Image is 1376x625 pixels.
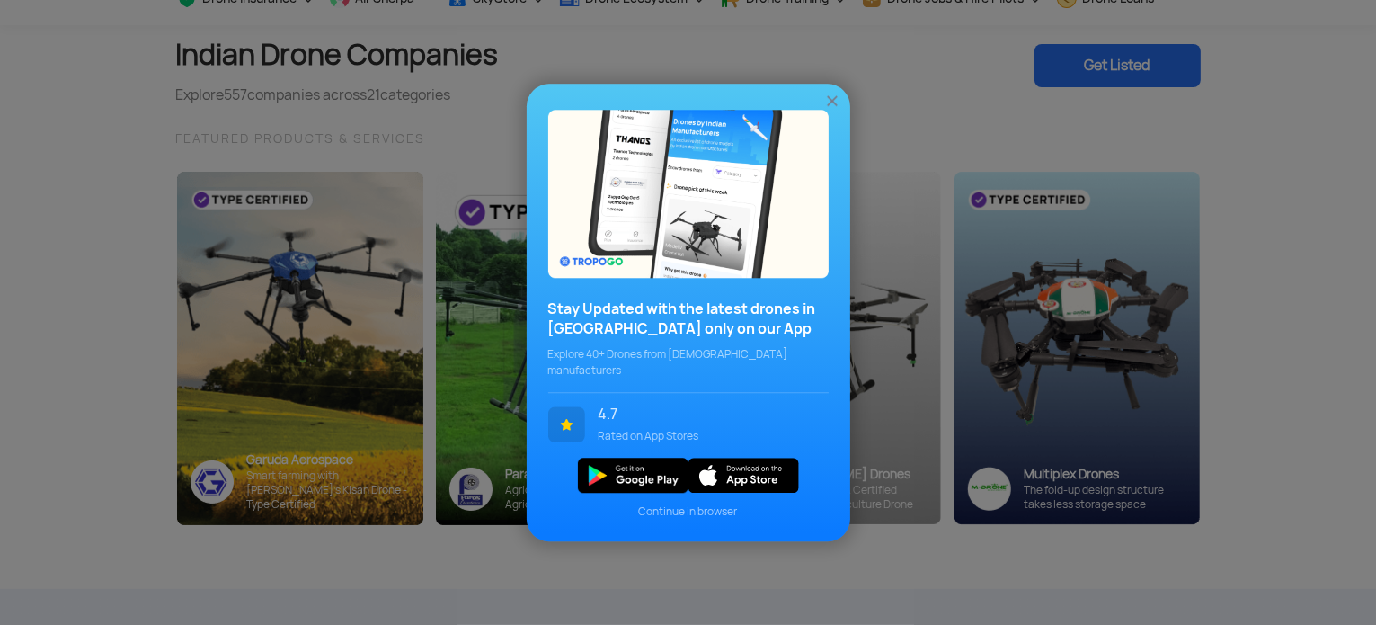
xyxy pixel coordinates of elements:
span: Continue in browser [548,504,829,520]
h3: Stay Updated with the latest drones in [GEOGRAPHIC_DATA] only on our App [548,299,829,339]
img: ic_star.svg [548,406,585,442]
span: Explore 40+ Drones from [DEMOGRAPHIC_DATA] manufacturers [548,346,829,379]
img: ic_close.png [823,92,841,110]
span: Rated on App Stores [599,428,815,444]
img: ios_new.svg [688,458,799,493]
img: bg_popupecosystem.png [548,110,829,278]
img: img_playstore.png [578,458,688,493]
span: 4.7 [599,406,815,423]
